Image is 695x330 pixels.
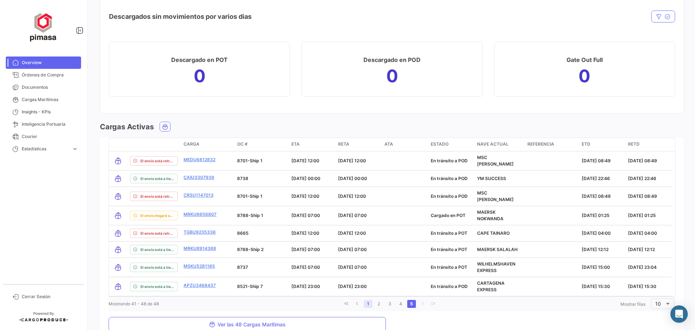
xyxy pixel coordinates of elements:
datatable-header-cell: RETA [335,138,382,151]
span: [DATE] 15:30 [582,284,610,289]
datatable-header-cell: RETD [625,138,671,151]
a: go to previous page [353,300,362,308]
span: Overview [22,59,78,66]
datatable-header-cell: Carga [181,138,234,151]
p: 8788-Ship 2 [237,246,286,253]
span: En tránsito a POT [431,230,467,236]
span: Referencia [527,141,554,147]
a: Courier [6,130,81,143]
span: [DATE] 12:00 [291,158,319,163]
span: Cargas Marítimas [22,96,78,103]
span: ETD [582,141,590,147]
h3: Gate Out Full [566,55,603,65]
datatable-header-cell: Nave actual [474,138,524,151]
span: Insights - KPIs [22,109,78,115]
p: 8665 [237,230,286,237]
span: Inteligencia Portuaria [22,121,78,128]
a: go to next page [418,300,427,308]
span: [DATE] 01:25 [628,213,656,218]
span: [DATE] 15:00 [582,264,610,270]
span: ATA [384,141,393,147]
span: El envío está a tiempo. [140,284,174,289]
p: MSC [PERSON_NAME] [477,154,521,167]
a: Overview [6,57,81,69]
span: Cargado en POT [431,213,466,218]
span: Courier [22,133,78,140]
p: 8738 [237,175,286,182]
li: page 2 [374,298,384,310]
span: [DATE] 07:00 [338,247,367,252]
p: MAERSK NOKWANDA [477,209,521,222]
p: MAERSK SALALAH [477,246,521,253]
p: 8521-Ship 7 [237,283,286,290]
span: [DATE] 12:00 [338,158,366,163]
span: [DATE] 07:00 [291,213,320,218]
a: go to first page [342,300,351,308]
span: Nave actual [477,141,509,147]
p: 8701-Ship 1 [237,193,286,200]
span: [DATE] 12:12 [582,247,608,252]
a: MRKU8914388 [184,245,216,252]
span: En tránsito a POD [431,284,468,289]
p: WILHELMSHAVEN EXPRESS [477,261,521,274]
span: [DATE] 07:00 [338,213,367,218]
a: Documentos [6,81,81,93]
button: Ocean [160,122,170,131]
a: 1 [364,300,372,308]
span: [DATE] 15:30 [628,284,656,289]
span: [DATE] 00:00 [338,176,367,181]
span: El envío está retrasado. [140,158,174,164]
span: Cerrar Sesión [22,293,78,300]
span: El envío está retrasado. [140,230,174,236]
span: [DATE] 04:00 [582,230,611,236]
span: RETD [628,141,640,147]
datatable-header-cell: Referencia [525,138,579,151]
span: [DATE] 22:46 [628,176,656,181]
p: CARTAGENA EXPRESS [477,280,521,293]
span: [DATE] 12:00 [338,193,366,199]
a: 2 [375,300,383,308]
p: 8788-Ship 1 [237,212,286,219]
a: APZU3468437 [184,282,216,289]
li: page 1 [363,298,374,310]
a: Inteligencia Portuaria [6,118,81,130]
span: Órdenes de Compra [22,72,78,78]
a: 5 [407,300,416,308]
span: [DATE] 23:00 [291,284,320,289]
datatable-header-cell: delayStatus [127,138,181,151]
span: [DATE] 01:25 [582,213,610,218]
span: En tránsito a POT [431,247,467,252]
datatable-header-cell: Estado [428,138,474,151]
span: El envío está a tiempo. [140,176,174,181]
span: El envío está retrasado. [140,193,174,199]
span: [DATE] 23:00 [338,284,367,289]
span: ETA [291,141,300,147]
span: Mostrar filas [620,301,645,307]
span: El envío está a tiempo. [140,247,174,252]
span: En tránsito a POD [431,176,468,181]
a: go to last page [429,300,438,308]
h4: Descargados sin movimientos por varios dias [109,12,252,22]
span: [DATE] 08:49 [628,158,657,163]
span: 10 [655,301,661,307]
p: 8737 [237,264,286,271]
h1: 0 [578,70,590,82]
a: MEDU6812832 [184,156,215,163]
datatable-header-cell: OC # [234,138,288,151]
a: TGBU9235336 [184,229,216,235]
datatable-header-cell: transportMode [109,138,127,151]
span: [DATE] 22:46 [582,176,610,181]
span: [DATE] 07:00 [291,247,320,252]
span: OC # [237,141,248,147]
li: page 4 [395,298,406,310]
h1: 0 [194,70,206,82]
span: [DATE] 12:00 [291,193,319,199]
span: [DATE] 07:00 [291,264,320,270]
p: MSC [PERSON_NAME] [477,190,521,203]
span: Ver las 48 Cargas Marítimas [209,321,286,327]
span: El envío llegará adelantado. [140,213,174,218]
h3: Descargado en POT [171,55,228,65]
a: Órdenes de Compra [6,69,81,81]
span: [DATE] 12:00 [291,230,319,236]
h3: Cargas Activas [100,122,154,132]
